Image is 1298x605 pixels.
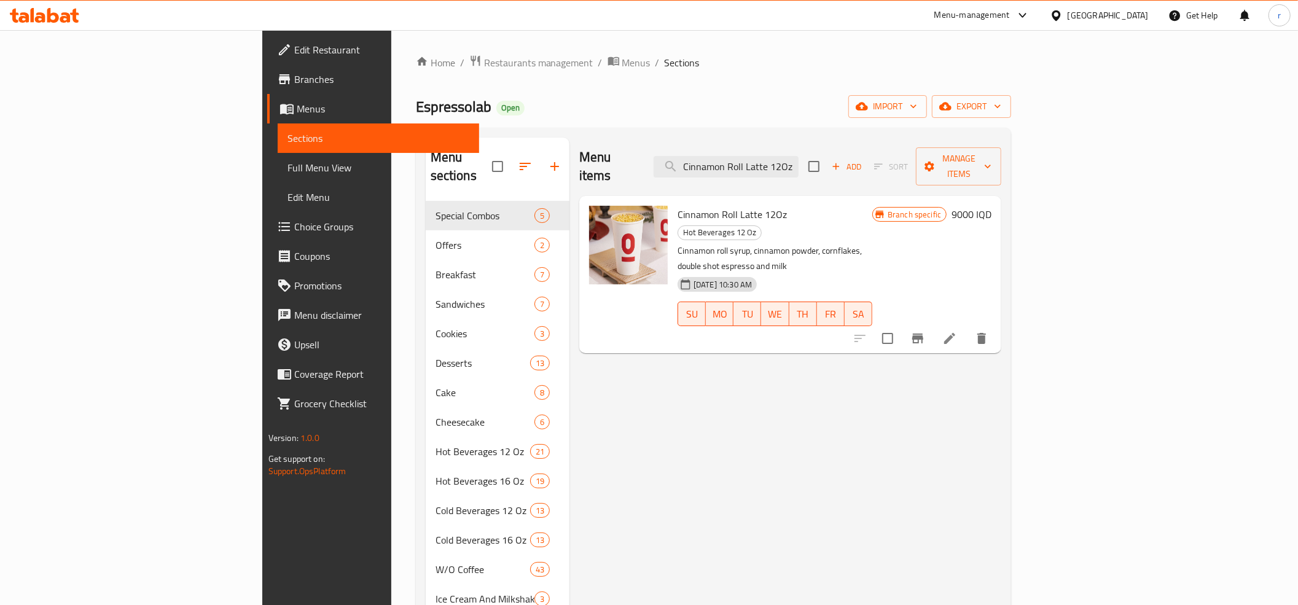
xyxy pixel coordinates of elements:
nav: breadcrumb [416,55,1012,71]
h6: 9000 IQD [952,206,991,223]
span: TU [738,305,756,323]
button: Add [827,157,866,176]
span: Full Menu View [287,160,469,175]
div: Hot Beverages 12 Oz21 [426,437,569,466]
button: WE [761,302,789,326]
div: Hot Beverages 16 Oz19 [426,466,569,496]
div: Cold Beverages 16 Oz [436,533,530,547]
a: Restaurants management [469,55,593,71]
li: / [655,55,660,70]
span: Cheesecake [436,415,534,429]
span: 21 [531,446,549,458]
span: Cinnamon Roll Latte 12Oz [678,205,787,224]
span: Espressolab [416,93,491,120]
span: Menus [622,55,651,70]
span: 7 [535,269,549,281]
div: items [530,503,550,518]
span: Desserts [436,356,530,370]
span: Select section first [866,157,916,176]
span: 13 [531,357,549,369]
div: Menu-management [934,8,1010,23]
a: Menus [608,55,651,71]
span: Cake [436,385,534,400]
a: Upsell [267,330,479,359]
span: Choice Groups [294,219,469,234]
a: Edit Restaurant [267,35,479,64]
span: Open [496,103,525,113]
span: Hot Beverages 12 Oz [436,444,530,459]
span: Coverage Report [294,367,469,381]
button: Add section [540,152,569,181]
span: Menus [297,101,469,116]
span: Select to update [875,326,901,351]
div: [GEOGRAPHIC_DATA] [1068,9,1149,22]
button: FR [817,302,845,326]
div: items [534,415,550,429]
span: Sandwiches [436,297,534,311]
span: Add [830,160,863,174]
span: TH [794,305,812,323]
div: Offers2 [426,230,569,260]
input: search [654,156,799,178]
span: 7 [535,299,549,310]
span: Sections [665,55,700,70]
img: Cinnamon Roll Latte 12Oz [589,206,668,284]
div: items [530,533,550,547]
div: items [530,474,550,488]
div: Cookies3 [426,319,569,348]
div: Cold Beverages 16 Oz13 [426,525,569,555]
span: 8 [535,387,549,399]
div: Cold Beverages 12 Oz [436,503,530,518]
button: Manage items [916,147,1001,185]
span: Cookies [436,326,534,341]
span: Select section [801,154,827,179]
span: FR [822,305,840,323]
a: Edit Menu [278,182,479,212]
p: Cinnamon roll syrup, cinnamon powder, cornflakes, double shot espresso and milk [678,243,872,274]
div: items [530,356,550,370]
span: Branches [294,72,469,87]
a: Menu disclaimer [267,300,479,330]
span: Manage items [926,151,991,182]
div: Cheesecake6 [426,407,569,437]
span: Select all sections [485,154,510,179]
a: Support.OpsPlatform [268,463,346,479]
span: Add item [827,157,866,176]
div: Breakfast [436,267,534,282]
div: Open [496,101,525,115]
span: Sort sections [510,152,540,181]
span: 19 [531,475,549,487]
div: Breakfast7 [426,260,569,289]
div: Special Combos5 [426,201,569,230]
button: MO [706,302,733,326]
a: Edit menu item [942,331,957,346]
span: 3 [535,593,549,605]
div: W/O Coffee43 [426,555,569,584]
a: Branches [267,64,479,94]
button: delete [967,324,996,353]
a: Coupons [267,241,479,271]
span: 13 [531,505,549,517]
span: import [858,99,917,114]
span: Version: [268,430,299,446]
li: / [598,55,603,70]
div: Desserts13 [426,348,569,378]
span: Grocery Checklist [294,396,469,411]
span: r [1278,9,1281,22]
span: 6 [535,416,549,428]
span: MO [711,305,729,323]
span: SU [683,305,701,323]
a: Menus [267,94,479,123]
span: Coupons [294,249,469,263]
span: W/O Coffee [436,562,530,577]
button: export [932,95,1011,118]
a: Sections [278,123,479,153]
div: Hot Beverages 12 Oz [678,225,762,240]
button: Branch-specific-item [903,324,932,353]
span: 2 [535,240,549,251]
